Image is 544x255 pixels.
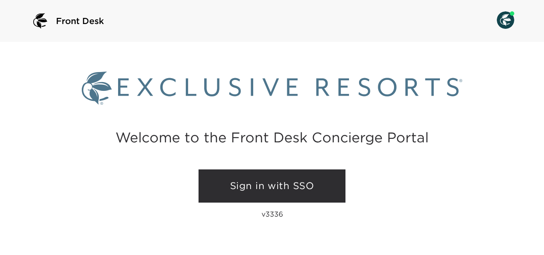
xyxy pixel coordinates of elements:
img: User [497,11,514,29]
a: Sign in with SSO [199,169,345,203]
img: Exclusive Resorts logo [82,72,463,105]
h2: Welcome to the Front Desk Concierge Portal [115,131,429,144]
span: Front Desk [56,15,104,27]
img: logo [30,10,51,31]
p: v3336 [262,210,283,218]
